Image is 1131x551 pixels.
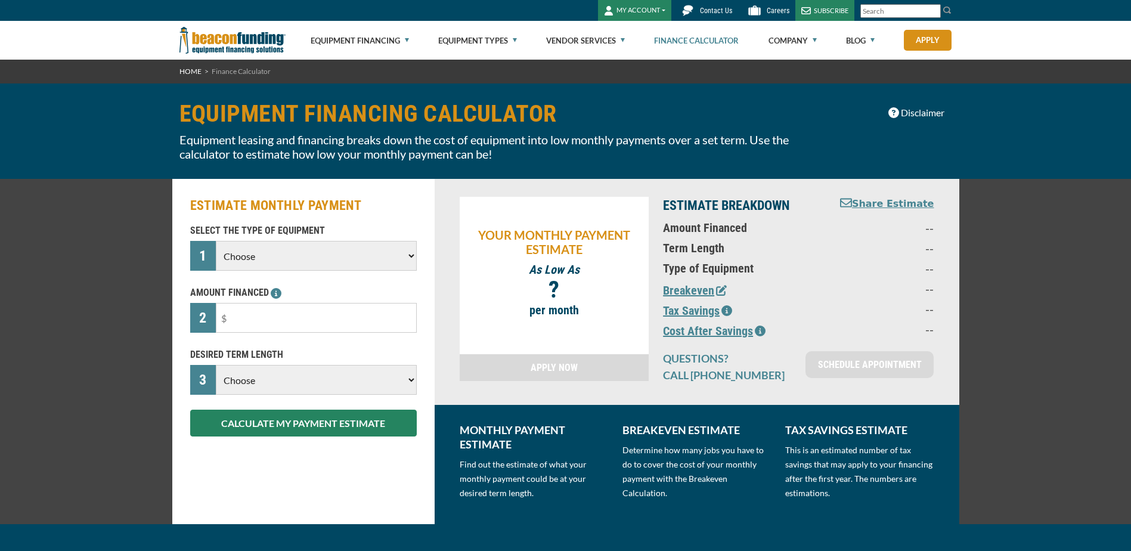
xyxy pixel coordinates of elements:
[622,423,771,437] p: BREAKEVEN ESTIMATE
[466,283,643,297] p: ?
[622,443,771,500] p: Determine how many jobs you have to do to cover the cost of your monthly payment with the Breakev...
[663,302,732,320] button: Tax Savings
[190,303,216,333] div: 2
[700,7,732,15] span: Contact Us
[829,221,934,235] p: --
[663,281,727,299] button: Breakeven
[460,423,608,451] p: MONTHLY PAYMENT ESTIMATE
[438,21,517,60] a: Equipment Types
[179,67,202,76] a: HOME
[179,132,821,161] p: Equipment leasing and financing breaks down the cost of equipment into low monthly payments over ...
[829,322,934,336] p: --
[212,67,271,76] span: Finance Calculator
[311,21,409,60] a: Equipment Financing
[785,423,934,437] p: TAX SAVINGS ESTIMATE
[190,348,417,362] p: DESIRED TERM LENGTH
[785,443,934,500] p: This is an estimated number of tax savings that may apply to your financing after the first year....
[663,368,791,382] p: CALL [PHONE_NUMBER]
[881,101,952,124] button: Disclaimer
[190,224,417,238] p: SELECT THE TYPE OF EQUIPMENT
[829,261,934,275] p: --
[466,262,643,277] p: As Low As
[663,261,815,275] p: Type of Equipment
[829,281,934,296] p: --
[663,351,791,366] p: QUESTIONS?
[663,197,815,215] p: ESTIMATE BREAKDOWN
[860,4,941,18] input: Search
[190,197,417,215] h2: ESTIMATE MONTHLY PAYMENT
[943,5,952,15] img: Search
[767,7,789,15] span: Careers
[179,101,821,126] h1: EQUIPMENT FINANCING CALCULATOR
[190,410,417,437] button: CALCULATE MY PAYMENT ESTIMATE
[840,197,934,212] button: Share Estimate
[663,322,766,340] button: Cost After Savings
[928,7,938,16] a: Clear search text
[179,21,286,60] img: Beacon Funding Corporation logo
[466,228,643,256] p: YOUR MONTHLY PAYMENT ESTIMATE
[546,21,625,60] a: Vendor Services
[829,302,934,316] p: --
[904,30,952,51] a: Apply
[663,221,815,235] p: Amount Financed
[190,286,417,300] p: AMOUNT FINANCED
[190,365,216,395] div: 3
[805,351,934,378] a: SCHEDULE APPOINTMENT
[654,21,739,60] a: Finance Calculator
[901,106,944,120] span: Disclaimer
[829,241,934,255] p: --
[663,241,815,255] p: Term Length
[466,303,643,317] p: per month
[460,457,608,500] p: Find out the estimate of what your monthly payment could be at your desired term length.
[846,21,875,60] a: Blog
[769,21,817,60] a: Company
[216,303,416,333] input: $
[190,241,216,271] div: 1
[460,354,649,381] a: APPLY NOW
